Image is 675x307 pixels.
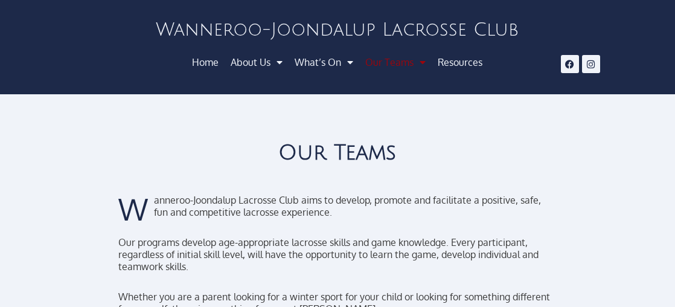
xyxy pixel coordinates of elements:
a: What’s On [289,51,359,73]
a: About Us [225,51,289,73]
span: W [118,194,148,224]
nav: Menu [141,51,534,73]
h2: Wanneroo-Joondalup Lacrosse Club [141,21,534,39]
a: Resources [432,51,488,73]
h1: Our Teams [118,143,556,164]
p: Our programs develop age-appropriate lacrosse skills and game knowledge. Every participant, regar... [118,236,556,273]
p: anneroo-Joondalup Lacrosse Club aims to develop, promote and facilitate a positive, safe, fun and... [118,194,556,218]
a: Our Teams [359,51,432,73]
a: Home [186,51,225,73]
